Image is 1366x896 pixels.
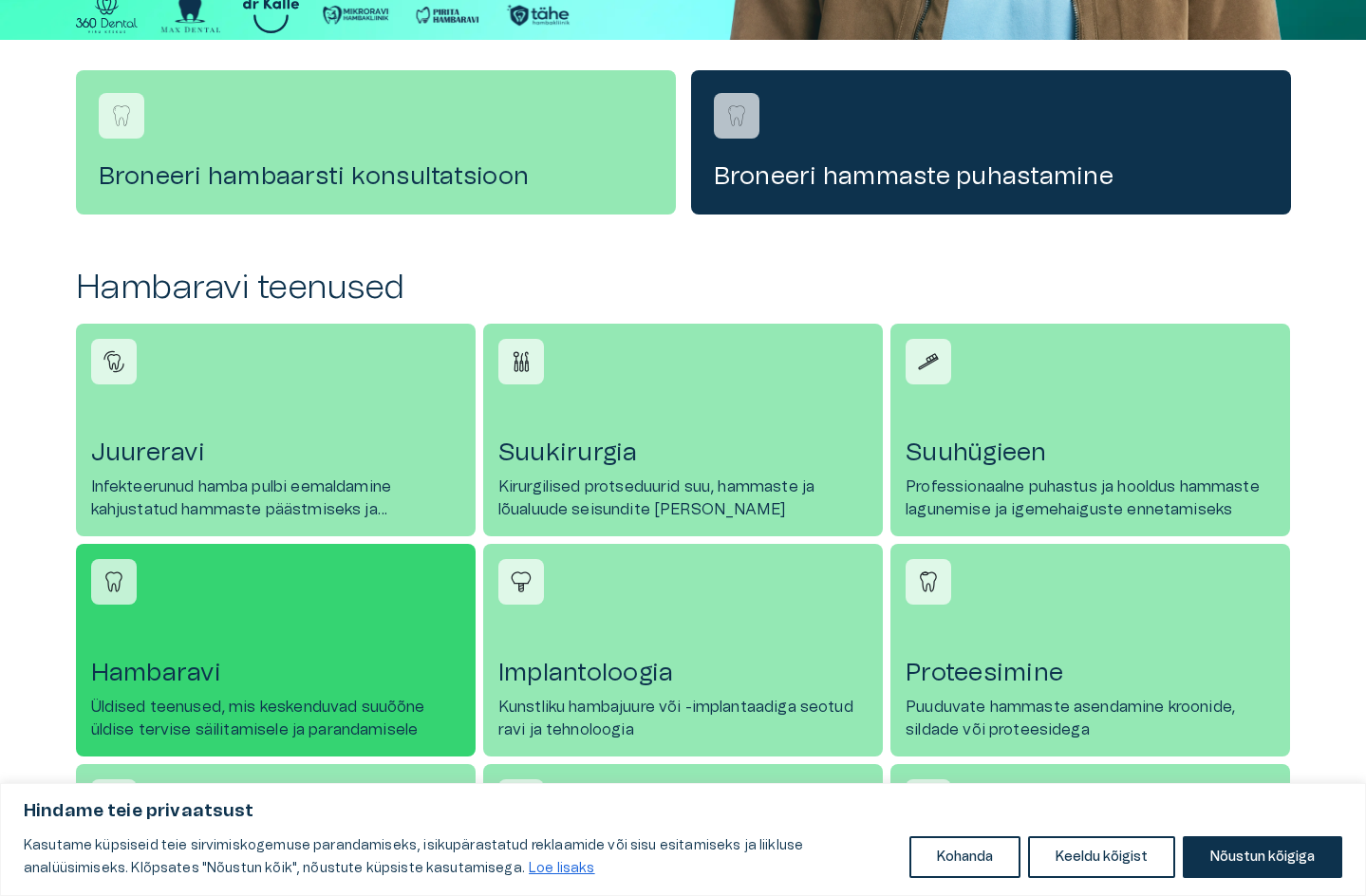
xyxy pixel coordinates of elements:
img: Implantoloogia icon [507,568,535,596]
button: Kohanda [909,836,1020,878]
a: Navigate to service booking [76,70,676,215]
h4: Suukirurgia [498,438,868,468]
h2: Hambaravi teenused [76,268,1291,308]
p: Professionaalne puhastus ja hooldus hammaste lagunemise ja igemehaiguste ennetamiseks [906,476,1275,521]
img: Broneeri hammaste puhastamine logo [722,102,751,130]
img: Juureravi icon [100,347,128,376]
img: Suukirurgia icon [507,347,535,376]
p: Kunstliku hambajuure või -implantaadiga seotud ravi ja tehnoloogia [498,696,868,741]
h4: Broneeri hambaarsti konsultatsioon [99,161,653,192]
p: Puuduvate hammaste asendamine kroonide, sildade või proteesidega [906,696,1275,741]
h4: Suuhügieen [906,438,1275,468]
span: Help [97,15,125,30]
button: Nõustun kõigiga [1183,836,1342,878]
img: Proteesimine icon [914,568,943,596]
p: Infekteerunud hamba pulbi eemaldamine kahjustatud hammaste päästmiseks ja taastamiseks [91,476,460,521]
h4: Hambaravi [91,658,460,688]
button: Keeldu kõigist [1028,836,1175,878]
p: Kasutame küpsiseid teie sirvimiskogemuse parandamiseks, isikupärastatud reklaamide või sisu esita... [24,834,895,880]
img: Broneeri hambaarsti konsultatsioon logo [107,102,136,130]
p: Hindame teie privaatsust [24,800,1342,823]
a: Loe lisaks [528,861,596,876]
h4: Broneeri hammaste puhastamine [714,161,1268,192]
h4: Proteesimine [906,658,1275,688]
img: Suuhügieen icon [914,347,943,376]
p: Üldised teenused, mis keskenduvad suuõõne üldise tervise säilitamisele ja parandamisele [91,696,460,741]
img: Hambaravi icon [100,568,128,596]
a: Navigate to service booking [691,70,1291,215]
h4: Juureravi [91,438,460,468]
p: Kirurgilised protseduurid suu, hammaste ja lõualuude seisundite [PERSON_NAME] [498,476,868,521]
h4: Implantoloogia [498,658,868,688]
